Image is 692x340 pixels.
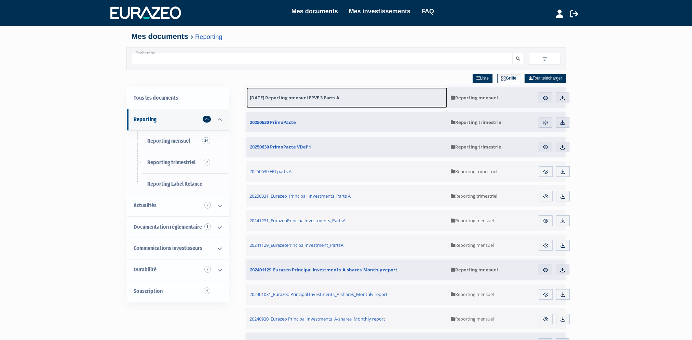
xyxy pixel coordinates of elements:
[203,116,211,123] span: 26
[246,308,448,329] a: 20240930_Eurazeo Principal Investments_A-shares_Monthly report
[132,32,561,41] h4: Mes documents
[246,161,448,182] a: 20250630 EPI parts A
[250,267,397,273] span: 202401129_Eurazeo Principal Investments_A-shares_Monthly report
[559,119,566,126] img: download.svg
[127,259,229,281] a: Durabilité 2
[127,173,229,195] a: Reporting Label Relance
[127,109,229,130] a: Reporting 26
[127,216,229,238] a: Documentation règlementaire 8
[147,138,190,144] span: Reporting mensuel
[421,6,434,16] a: FAQ
[451,119,503,125] span: Reporting trimestriel
[559,267,566,273] img: download.svg
[132,53,513,64] input: Recherche
[501,76,506,81] img: grid.svg
[249,242,343,248] span: 20241129_EurazeoPrincipalInvestment_PartsA
[134,202,157,209] span: Actualités
[204,287,210,294] span: 4
[246,259,447,280] a: 202401129_Eurazeo Principal Investments_A-shares_Monthly report
[291,6,338,16] a: Mes documents
[473,74,492,83] a: Liste
[204,266,211,273] span: 2
[542,267,548,273] img: eye.svg
[543,292,549,298] img: eye.svg
[560,292,566,298] img: download.svg
[147,181,202,187] span: Reporting Label Relance
[559,144,566,150] img: download.svg
[134,224,202,230] span: Documentation règlementaire
[542,119,548,126] img: eye.svg
[127,152,229,173] a: Reporting trimestriel2
[127,281,229,302] a: Souscription4
[204,223,211,230] span: 8
[249,291,388,297] span: 202401031_Eurazeo Principal Investments_A-shares_Monthly report
[246,235,448,256] a: 20241129_EurazeoPrincipalInvestment_PartsA
[246,185,448,207] a: 20250331_Eurazeo_Principal_Investments_Parts A
[127,130,229,152] a: Reporting mensuel24
[134,116,157,123] span: Reporting
[127,238,229,259] a: Communications investisseurs
[451,242,494,248] span: Reporting mensuel
[559,95,566,101] img: download.svg
[110,6,181,19] img: 1732889491-logotype_eurazeo_blanc_rvb.png
[202,137,210,144] span: 24
[246,137,447,157] a: 20250630 PrimoPacte VDef 1
[543,193,549,199] img: eye.svg
[451,193,497,199] span: Reporting trimestriel
[542,95,548,101] img: eye.svg
[246,210,448,231] a: 20241231_EurazeoPrincipalInvestments_PartsA
[134,245,202,251] span: Communications investisseurs
[451,95,498,101] span: Reporting mensuel
[560,218,566,224] img: download.svg
[249,316,385,322] span: 20240930_Eurazeo Principal Investments_A-shares_Monthly report
[560,242,566,249] img: download.svg
[349,6,410,16] a: Mes investissements
[543,242,549,249] img: eye.svg
[497,74,520,83] a: Grille
[127,195,229,216] a: Actualités 2
[249,193,351,199] span: 20250331_Eurazeo_Principal_Investments_Parts A
[542,144,548,150] img: eye.svg
[542,56,548,62] img: filter.svg
[543,218,549,224] img: eye.svg
[451,316,494,322] span: Reporting mensuel
[451,267,498,273] span: Reporting mensuel
[543,169,549,175] img: eye.svg
[246,87,447,108] a: [DATE] Reporting mensuel EPVE 3 Parts A
[451,217,494,224] span: Reporting mensuel
[204,159,210,166] span: 2
[246,284,448,305] a: 202401031_Eurazeo Principal Investments_A-shares_Monthly report
[250,119,296,125] span: 20250630 PrimoPacte
[560,169,566,175] img: download.svg
[560,316,566,322] img: download.svg
[249,168,291,174] span: 20250630 EPI parts A
[451,291,494,297] span: Reporting mensuel
[250,144,311,150] span: 20250630 PrimoPacte VDef 1
[147,159,195,166] span: Reporting trimestriel
[246,112,447,132] a: 20250630 PrimoPacte
[525,74,566,83] a: Tout télécharger
[451,144,503,150] span: Reporting trimestriel
[127,87,229,109] a: Tous les documents
[560,193,566,199] img: download.svg
[195,33,222,40] a: Reporting
[451,168,497,174] span: Reporting trimestriel
[543,316,549,322] img: eye.svg
[250,95,339,101] span: [DATE] Reporting mensuel EPVE 3 Parts A
[249,217,345,224] span: 20241231_EurazeoPrincipalInvestments_PartsA
[134,266,157,273] span: Durabilité
[204,202,211,209] span: 2
[134,288,163,294] span: Souscription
